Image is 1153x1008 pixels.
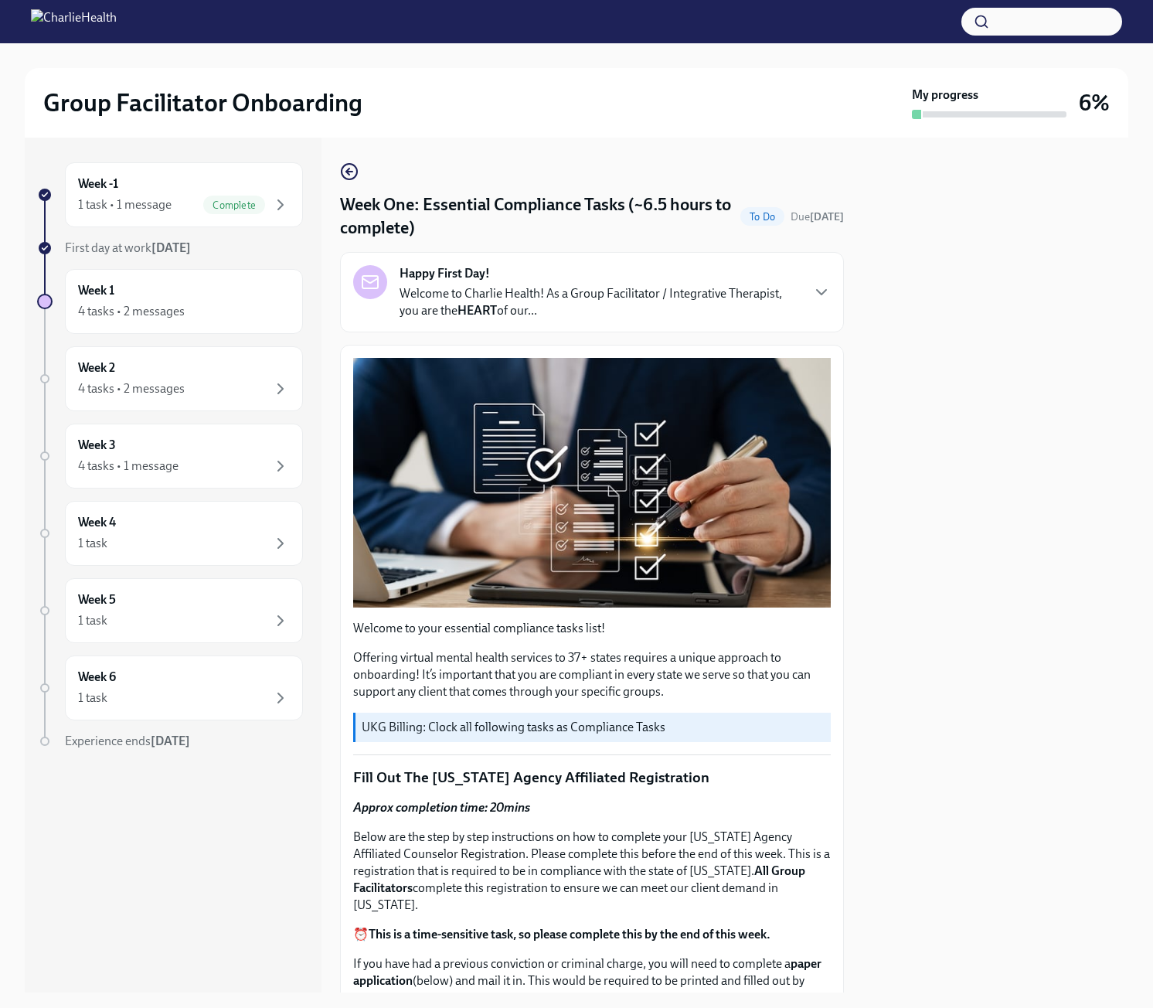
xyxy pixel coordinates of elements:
strong: [DATE] [151,240,191,255]
strong: [DATE] [810,210,844,223]
div: 4 tasks • 2 messages [78,303,185,320]
div: 4 tasks • 1 message [78,458,179,475]
strong: This is a time-sensitive task, so please complete this by the end of this week. [369,927,770,942]
img: CharlieHealth [31,9,117,34]
p: ⏰ [353,926,831,943]
button: Zoom image [353,358,831,608]
span: Experience ends [65,734,190,748]
a: Week 14 tasks • 2 messages [37,269,303,334]
span: To Do [740,211,784,223]
a: Week 51 task [37,578,303,643]
a: Week 41 task [37,501,303,566]
div: 1 task [78,690,107,707]
h6: Week -1 [78,175,118,192]
div: 1 task [78,535,107,552]
h6: Week 6 [78,669,116,686]
strong: [DATE] [151,734,190,748]
span: Due [791,210,844,223]
p: UKG Billing: Clock all following tasks as Compliance Tasks [362,719,825,736]
a: Week -11 task • 1 messageComplete [37,162,303,227]
h6: Week 4 [78,514,116,531]
strong: My progress [912,87,978,104]
p: Offering virtual mental health services to 37+ states requires a unique approach to onboarding! I... [353,649,831,700]
h6: Week 5 [78,591,116,608]
p: Welcome to your essential compliance tasks list! [353,620,831,637]
div: 4 tasks • 2 messages [78,380,185,397]
h6: Week 3 [78,437,116,454]
div: 1 task [78,612,107,629]
span: Complete [203,199,265,211]
strong: Happy First Day! [400,265,490,282]
span: First day at work [65,240,191,255]
h4: Week One: Essential Compliance Tasks (~6.5 hours to complete) [340,193,734,240]
strong: official court documents [663,990,793,1005]
a: Week 34 tasks • 1 message [37,424,303,489]
span: September 9th, 2025 09:00 [791,209,844,224]
a: Week 24 tasks • 2 messages [37,346,303,411]
p: Fill Out The [US_STATE] Agency Affiliated Registration [353,768,831,788]
strong: HEART [457,303,497,318]
div: 1 task • 1 message [78,196,172,213]
h6: Week 2 [78,359,115,376]
p: Welcome to Charlie Health! As a Group Facilitator / Integrative Therapist, you are the of our... [400,285,800,319]
h6: Week 1 [78,282,114,299]
a: First day at work[DATE] [37,240,303,257]
h2: Group Facilitator Onboarding [43,87,362,118]
h3: 6% [1079,89,1110,117]
p: Below are the step by step instructions on how to complete your [US_STATE] Agency Affiliated Coun... [353,829,831,914]
a: Week 61 task [37,656,303,720]
strong: Approx completion time: 20mins [353,800,530,815]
